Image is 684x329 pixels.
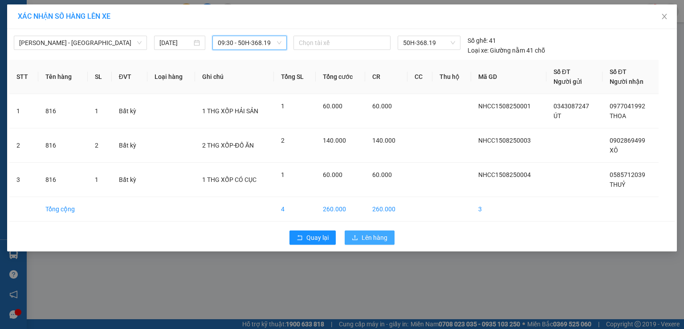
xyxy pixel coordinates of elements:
[610,68,627,75] span: Số ĐT
[316,197,365,222] td: 260.000
[478,103,531,110] span: NHCC1508250001
[403,36,455,49] span: 50H-368.19
[554,68,570,75] span: Số ĐT
[323,137,346,144] span: 140.000
[661,13,668,20] span: close
[610,112,626,119] span: THOA
[195,60,274,94] th: Ghi chú
[274,197,315,222] td: 4
[274,60,315,94] th: Tổng SL
[281,137,285,144] span: 2
[471,60,546,94] th: Mã GD
[610,181,625,188] span: THUỶ
[88,60,112,94] th: SL
[316,60,365,94] th: Tổng cước
[610,171,645,178] span: 0585712039
[38,128,87,163] td: 816
[365,197,407,222] td: 260.000
[345,230,395,245] button: uploadLên hàng
[9,128,38,163] td: 2
[4,31,170,42] li: 02523854854
[468,36,496,45] div: 41
[218,36,282,49] span: 09:30 - 50H-368.19
[471,197,546,222] td: 3
[365,60,407,94] th: CR
[51,33,58,40] span: phone
[306,233,329,243] span: Quay lại
[147,60,195,94] th: Loại hàng
[38,197,87,222] td: Tổng cộng
[281,103,285,110] span: 1
[478,171,531,178] span: NHCC1508250004
[372,171,392,178] span: 60.000
[468,36,488,45] span: Số ghế:
[554,78,582,85] span: Người gửi
[202,176,256,183] span: 1 THG XỐP CÓ CỤC
[407,60,432,94] th: CC
[468,45,545,55] div: Giường nằm 41 chỗ
[18,12,110,21] span: XÁC NHẬN SỐ HÀNG LÊN XE
[289,230,336,245] button: rollbackQuay lại
[610,103,645,110] span: 0977041992
[4,20,170,31] li: 01 [PERSON_NAME]
[9,163,38,197] td: 3
[323,103,342,110] span: 60.000
[51,21,58,29] span: environment
[38,163,87,197] td: 816
[112,128,147,163] td: Bất kỳ
[610,147,618,154] span: XÔ
[478,137,531,144] span: NHCC1508250003
[468,45,489,55] span: Loại xe:
[610,78,643,85] span: Người nhận
[352,234,358,242] span: upload
[9,60,38,94] th: STT
[38,94,87,128] td: 816
[95,176,98,183] span: 1
[372,137,395,144] span: 140.000
[4,4,49,49] img: logo.jpg
[112,94,147,128] td: Bất kỳ
[38,60,87,94] th: Tên hàng
[323,171,342,178] span: 60.000
[652,4,677,29] button: Close
[51,6,126,17] b: [PERSON_NAME]
[202,142,254,149] span: 2 THG XỐP-ĐỒ ĂN
[112,60,147,94] th: ĐVT
[432,60,471,94] th: Thu hộ
[95,142,98,149] span: 2
[554,103,589,110] span: 0343087247
[554,112,561,119] span: ÚT
[610,137,645,144] span: 0902869499
[281,171,285,178] span: 1
[297,234,303,242] span: rollback
[95,107,98,115] span: 1
[9,94,38,128] td: 1
[19,36,142,49] span: Phan Rí - Sài Gòn
[362,233,387,243] span: Lên hàng
[112,163,147,197] td: Bất kỳ
[4,56,149,70] b: GỬI : Nhận hàng Chí Công
[372,103,392,110] span: 60.000
[159,38,192,48] input: 15/08/2025
[202,107,258,115] span: 1 THG XỐP HẢI SẢN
